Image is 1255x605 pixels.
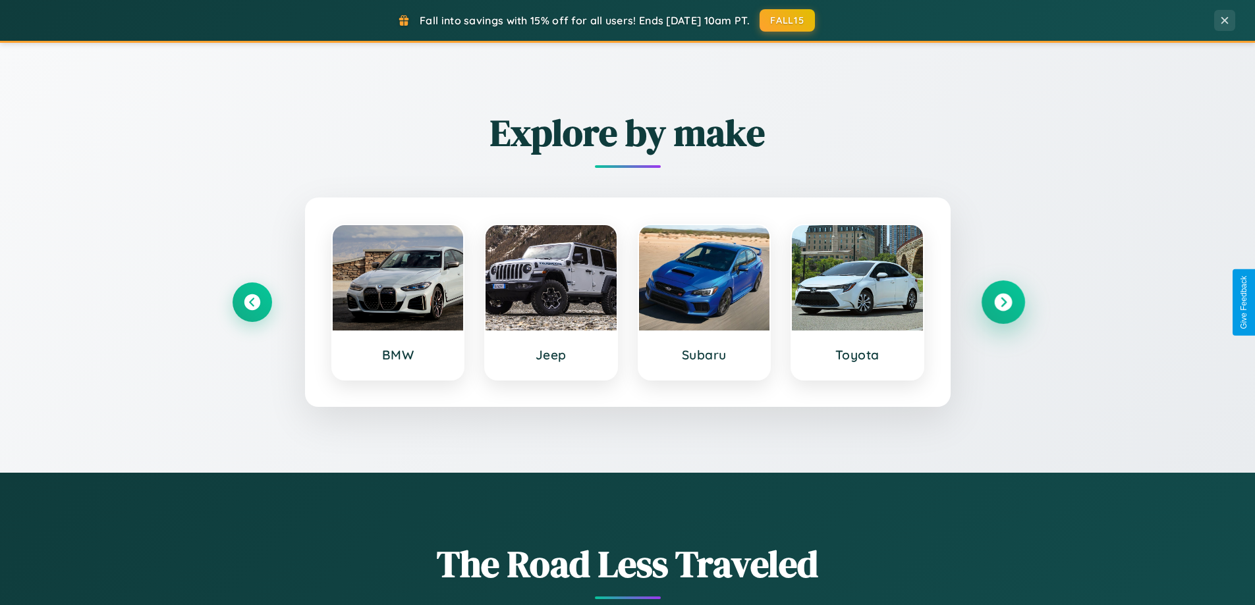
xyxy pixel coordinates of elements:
[233,539,1023,589] h1: The Road Less Traveled
[805,347,910,363] h3: Toyota
[760,9,815,32] button: FALL15
[499,347,603,363] h3: Jeep
[346,347,451,363] h3: BMW
[652,347,757,363] h3: Subaru
[233,107,1023,158] h2: Explore by make
[420,14,750,27] span: Fall into savings with 15% off for all users! Ends [DATE] 10am PT.
[1239,276,1248,329] div: Give Feedback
